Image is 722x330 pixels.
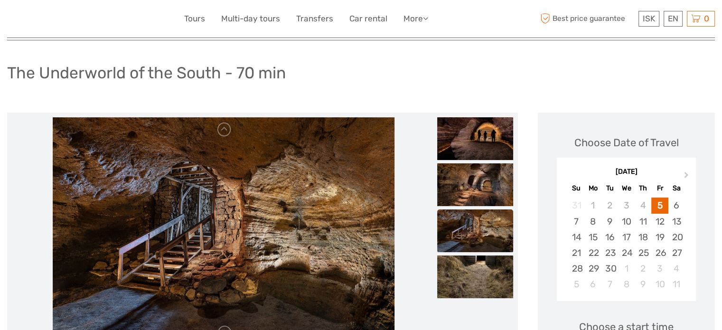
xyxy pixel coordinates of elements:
div: Choose Monday, September 22nd, 2025 [585,245,601,261]
button: Open LiveChat chat widget [109,15,121,26]
a: Transfers [296,12,333,26]
div: Choose Friday, September 12th, 2025 [651,214,668,229]
div: Choose Wednesday, September 10th, 2025 [618,214,635,229]
button: Next Month [680,170,695,185]
div: Choose Friday, September 26th, 2025 [651,245,668,261]
div: Choose Sunday, September 14th, 2025 [568,229,584,245]
div: Choose Wednesday, September 17th, 2025 [618,229,635,245]
h1: The Underworld of the South - 70 min [7,63,286,83]
div: Sa [668,182,685,195]
p: We're away right now. Please check back later! [13,17,107,24]
span: Best price guarantee [538,11,636,27]
div: Choose Tuesday, September 16th, 2025 [601,229,618,245]
div: Choose Friday, October 3rd, 2025 [651,261,668,276]
div: Choose Saturday, September 6th, 2025 [668,198,685,213]
div: Choose Tuesday, October 7th, 2025 [601,276,618,292]
div: Choose Saturday, October 11th, 2025 [668,276,685,292]
div: Not available Monday, September 1st, 2025 [585,198,601,213]
div: [DATE] [557,167,696,177]
div: Choose Date of Travel [574,135,679,150]
div: Choose Wednesday, October 1st, 2025 [618,261,635,276]
div: month 2025-09 [560,198,693,292]
img: 7310f40109e14095aa0110f795cbf475_slider_thumbnail.jpeg [437,255,513,298]
div: Su [568,182,584,195]
div: Choose Tuesday, September 23rd, 2025 [601,245,618,261]
span: 0 [703,14,711,23]
div: Choose Monday, September 15th, 2025 [585,229,601,245]
div: Choose Sunday, September 21st, 2025 [568,245,584,261]
div: Choose Thursday, October 2nd, 2025 [635,261,651,276]
div: Choose Thursday, September 25th, 2025 [635,245,651,261]
div: Not available Sunday, August 31st, 2025 [568,198,584,213]
span: ISK [643,14,655,23]
div: Choose Thursday, September 18th, 2025 [635,229,651,245]
div: Choose Tuesday, September 9th, 2025 [601,214,618,229]
div: Choose Saturday, September 13th, 2025 [668,214,685,229]
div: Choose Wednesday, September 24th, 2025 [618,245,635,261]
div: Choose Wednesday, October 8th, 2025 [618,276,635,292]
a: Car rental [349,12,387,26]
div: Choose Monday, October 6th, 2025 [585,276,601,292]
div: We [618,182,635,195]
div: Fr [651,182,668,195]
a: Tours [184,12,205,26]
div: Not available Thursday, September 4th, 2025 [635,198,651,213]
div: Choose Monday, September 29th, 2025 [585,261,601,276]
div: Choose Friday, October 10th, 2025 [651,276,668,292]
div: Choose Monday, September 8th, 2025 [585,214,601,229]
div: Choose Thursday, October 9th, 2025 [635,276,651,292]
div: Choose Saturday, September 27th, 2025 [668,245,685,261]
img: 6066d3b398f9498d9e6409eef7efaf84_slider_thumbnail.jpeg [437,209,513,252]
div: Choose Sunday, September 7th, 2025 [568,214,584,229]
div: Choose Sunday, October 5th, 2025 [568,276,584,292]
img: 4cf987fbf6d9496c9e9c27ba70b9ac33_slider_thumbnail.jpeg [437,163,513,206]
div: Choose Sunday, September 28th, 2025 [568,261,584,276]
div: Choose Friday, September 19th, 2025 [651,229,668,245]
div: Th [635,182,651,195]
div: Choose Tuesday, September 30th, 2025 [601,261,618,276]
a: Multi-day tours [221,12,280,26]
div: Mo [585,182,601,195]
div: Choose Saturday, October 4th, 2025 [668,261,685,276]
div: Tu [601,182,618,195]
div: Choose Thursday, September 11th, 2025 [635,214,651,229]
a: More [403,12,428,26]
div: EN [664,11,683,27]
div: Choose Saturday, September 20th, 2025 [668,229,685,245]
div: Choose Friday, September 5th, 2025 [651,198,668,213]
div: Not available Wednesday, September 3rd, 2025 [618,198,635,213]
img: 2bca2612c2184732b2c9a39b0d4e8830_slider_thumbnail.jpeg [437,117,513,160]
div: Not available Tuesday, September 2nd, 2025 [601,198,618,213]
